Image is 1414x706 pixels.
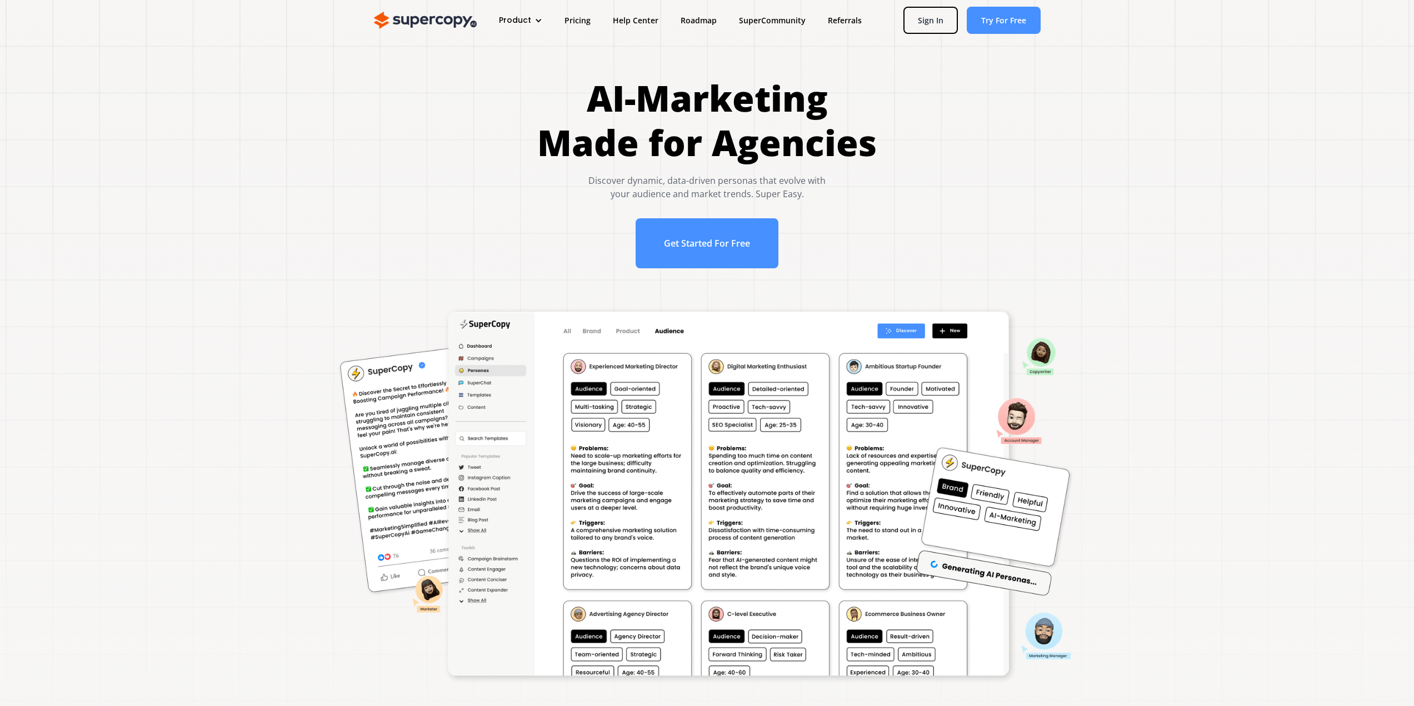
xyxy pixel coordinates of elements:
a: Help Center [602,10,669,31]
a: Sign In [903,7,958,34]
a: Get Started For Free [636,218,778,268]
a: SuperCommunity [728,10,817,31]
div: Product [488,10,553,31]
a: Try For Free [967,7,1041,34]
a: Pricing [553,10,602,31]
div: Discover dynamic, data-driven personas that evolve with your audience and market trends. Super Easy. [537,174,877,201]
a: Roadmap [669,10,728,31]
div: Product [499,14,531,26]
h1: AI-Marketing Made for Agencies [537,76,877,165]
a: Referrals [817,10,873,31]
